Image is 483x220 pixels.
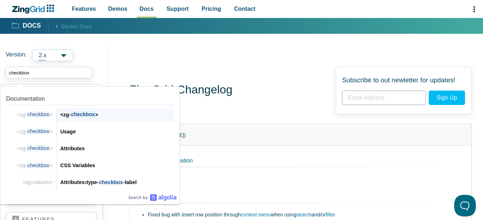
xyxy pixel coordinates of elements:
span: Back [61,22,92,31]
span: <zg- > [17,162,53,169]
a: Link to the result [3,156,177,173]
span: <zg- > [17,128,53,135]
a: Link to the result [3,139,177,156]
div: Attributes type- -label [60,178,174,187]
a: Link to the result [3,90,177,122]
span: Version: [6,50,27,61]
span: Docs [140,4,154,14]
span: Features [72,4,96,14]
a: context menu [241,212,271,217]
a: Backto Docs [48,21,92,31]
input: search input [6,67,92,78]
a: Docs [12,22,41,30]
span: <zg- > [17,145,53,152]
span: Sign Up [429,91,465,105]
span: Subscribe to out newletter for updates! [342,73,460,87]
span: checkbox [27,111,50,118]
a: Link to the result [3,173,177,190]
span: Pricing [202,4,221,14]
h1: ZingGrid Changelog [129,82,232,98]
span: › [85,179,86,185]
div: CSS Variables [60,161,174,170]
div: <zg- > [60,110,174,119]
strong: Docs [23,23,41,29]
div: Search by [128,194,177,201]
span: <zg- > [17,111,53,118]
span: Demos [108,4,127,14]
iframe: Help Scout Beacon - Open [454,195,476,216]
span: Contact [234,4,256,14]
li: Fixed bug with insert row position through when using and/or [148,211,460,219]
a: ZingChart Logo. Click to return to the homepage [12,5,58,14]
a: search [296,212,311,217]
span: Support [167,4,188,14]
div: Attributes [60,144,174,153]
div: Usage [60,127,174,136]
h2: Bug Fixes [133,193,451,206]
span: <zg-column> [23,179,53,185]
h2: Release Information [141,157,460,168]
span: Documentation [6,96,45,102]
span: checkbox [71,111,95,118]
span: to Docs [73,23,92,29]
li: Minor bug fix [148,172,460,180]
a: filter [326,212,335,217]
a: Link to the result [3,122,177,139]
span: checkbox [27,162,50,169]
span: checkbox [27,145,50,152]
span: checkbox [99,179,123,186]
label: Versions [6,50,102,61]
input: Email address [342,91,426,105]
a: Algolia [128,194,177,201]
span: checkbox [27,128,50,135]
